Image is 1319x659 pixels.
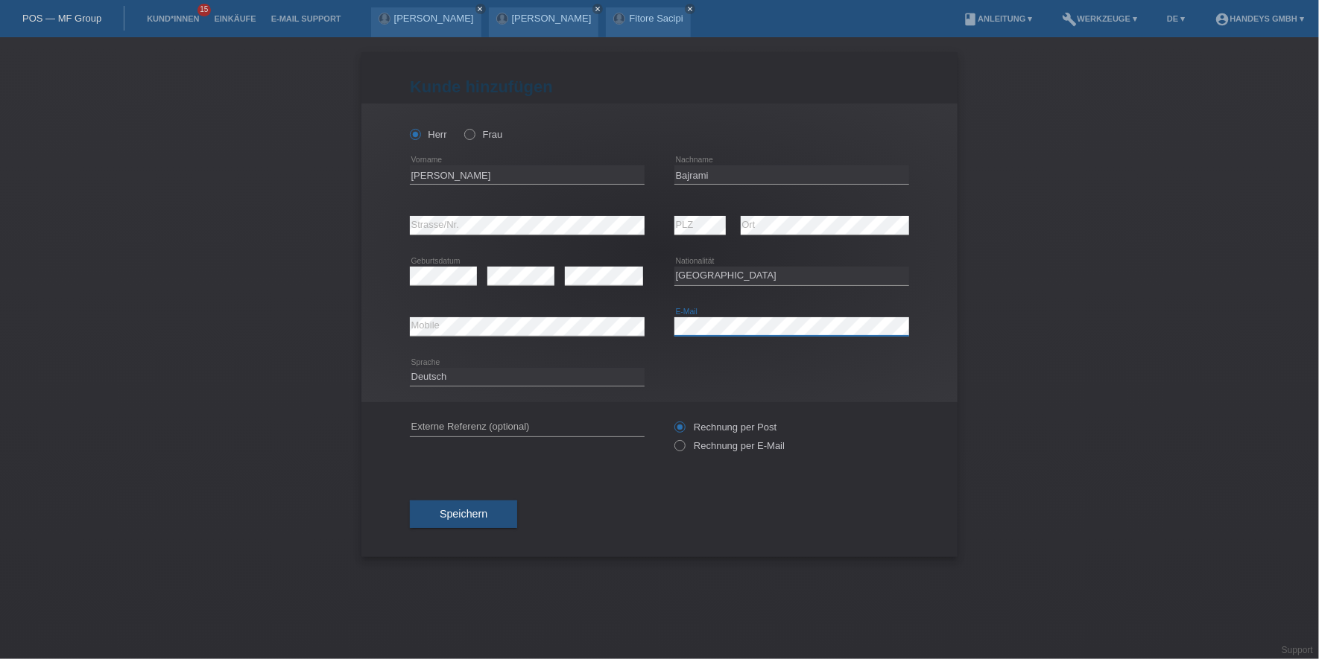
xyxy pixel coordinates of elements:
[440,508,487,520] span: Speichern
[674,440,785,451] label: Rechnung per E-Mail
[674,421,776,433] label: Rechnung per Post
[674,440,684,459] input: Rechnung per E-Mail
[477,5,484,13] i: close
[197,4,211,16] span: 15
[475,4,486,14] a: close
[1207,14,1312,23] a: account_circleHandeys GmbH ▾
[1160,14,1192,23] a: DE ▾
[686,5,694,13] i: close
[1282,645,1313,655] a: Support
[410,129,447,140] label: Herr
[955,14,1040,23] a: bookAnleitung ▾
[22,13,101,24] a: POS — MF Group
[592,4,603,14] a: close
[1215,12,1230,27] i: account_circle
[594,5,601,13] i: close
[264,14,349,23] a: E-Mail Support
[410,77,909,96] h1: Kunde hinzufügen
[1063,12,1078,27] i: build
[685,4,695,14] a: close
[464,129,474,139] input: Frau
[512,13,592,24] a: [PERSON_NAME]
[139,14,206,23] a: Kund*innen
[410,129,420,139] input: Herr
[464,129,502,140] label: Frau
[1055,14,1145,23] a: buildWerkzeuge ▾
[674,421,684,440] input: Rechnung per Post
[394,13,474,24] a: [PERSON_NAME]
[206,14,263,23] a: Einkäufe
[629,13,683,24] a: Fitore Sacipi
[963,12,978,27] i: book
[410,500,517,529] button: Speichern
